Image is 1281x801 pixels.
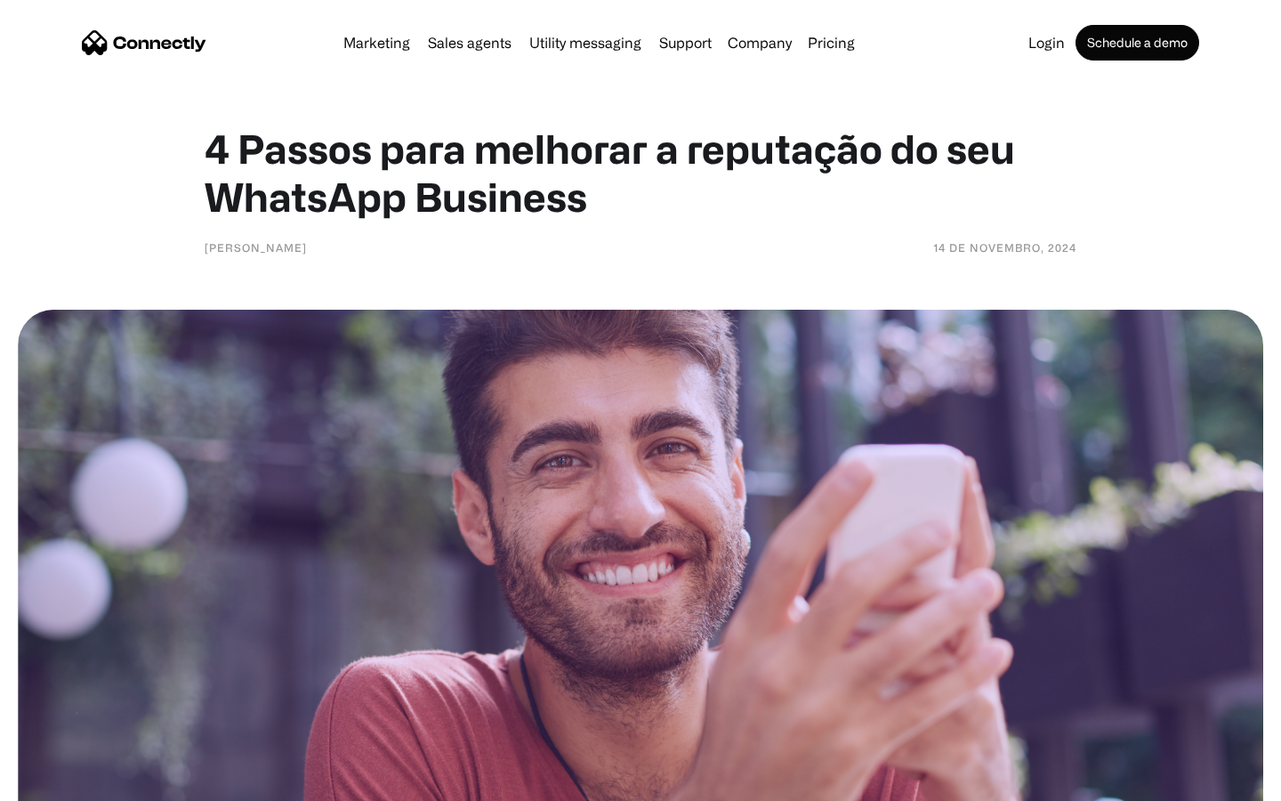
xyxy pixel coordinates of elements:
[18,770,107,795] aside: Language selected: English
[421,36,519,50] a: Sales agents
[1076,25,1199,61] a: Schedule a demo
[336,36,417,50] a: Marketing
[205,125,1076,221] h1: 4 Passos para melhorar a reputação do seu WhatsApp Business
[801,36,862,50] a: Pricing
[728,30,792,55] div: Company
[652,36,719,50] a: Support
[933,239,1076,256] div: 14 de novembro, 2024
[36,770,107,795] ul: Language list
[1021,36,1072,50] a: Login
[205,239,307,256] div: [PERSON_NAME]
[522,36,649,50] a: Utility messaging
